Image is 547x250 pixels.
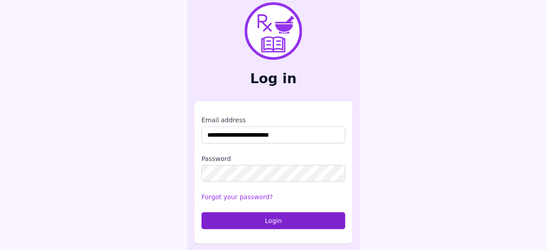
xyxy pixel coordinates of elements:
label: Email address [202,116,345,125]
a: Forgot your password? [202,193,273,201]
label: Password [202,154,345,163]
h2: Log in [194,71,353,87]
button: Login [202,212,345,229]
img: PharmXellence Logo [245,2,302,60]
